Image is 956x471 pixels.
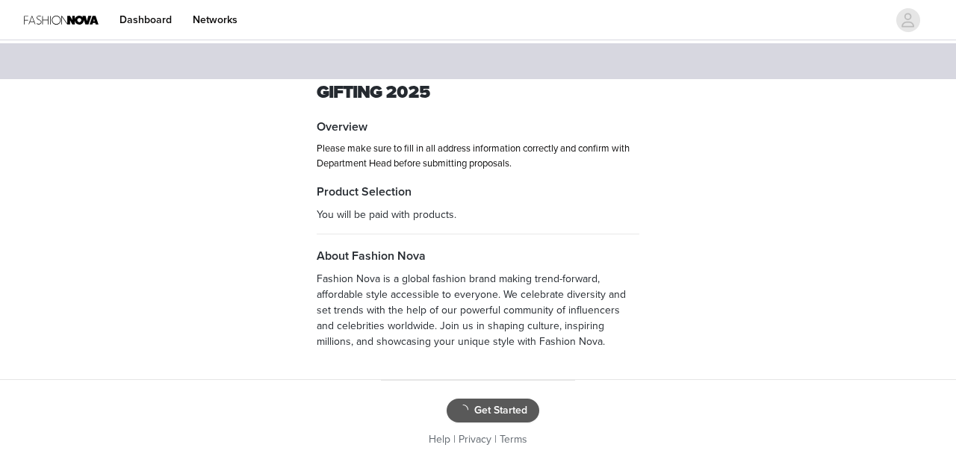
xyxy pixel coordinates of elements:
div: avatar [901,8,915,32]
span: | [453,433,456,446]
h4: Product Selection [317,183,639,201]
span: | [494,433,497,446]
a: Help [429,433,450,446]
p: Please make sure to fill in all address information correctly and confirm with Department Head be... [317,142,639,171]
h4: About Fashion Nova [317,247,639,265]
a: Privacy [459,433,491,446]
a: Networks [184,3,246,37]
p: Fashion Nova is a global fashion brand making trend-forward, affordable style accessible to every... [317,271,639,349]
a: Dashboard [111,3,181,37]
h4: Overview [317,118,639,136]
p: You will be paid with products. [317,207,639,222]
h1: GIFTING 2025 [317,79,639,106]
a: Terms [500,433,527,446]
img: Fashion Nova Logo [24,3,99,37]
